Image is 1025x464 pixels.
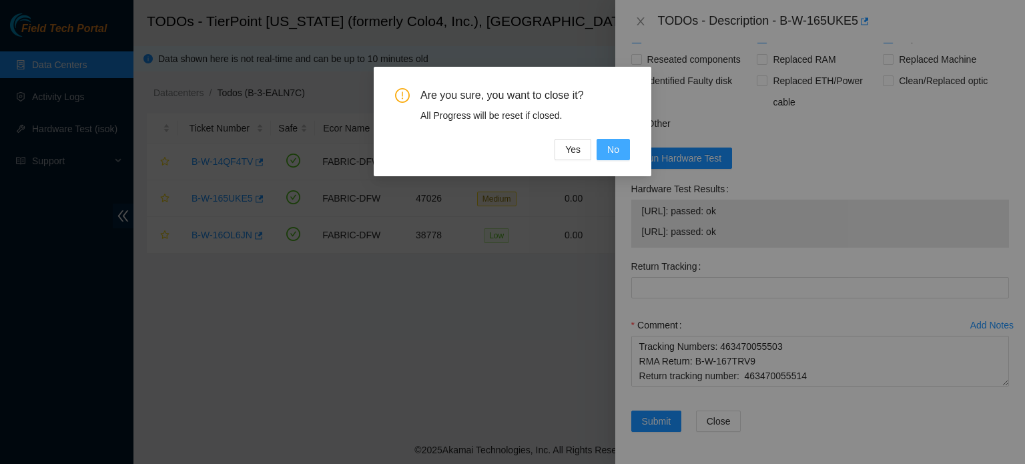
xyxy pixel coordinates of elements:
span: exclamation-circle [395,88,410,103]
div: All Progress will be reset if closed. [420,108,630,123]
span: No [607,142,619,157]
button: Yes [555,139,591,160]
span: Are you sure, you want to close it? [420,88,630,103]
span: Yes [565,142,581,157]
button: No [597,139,630,160]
